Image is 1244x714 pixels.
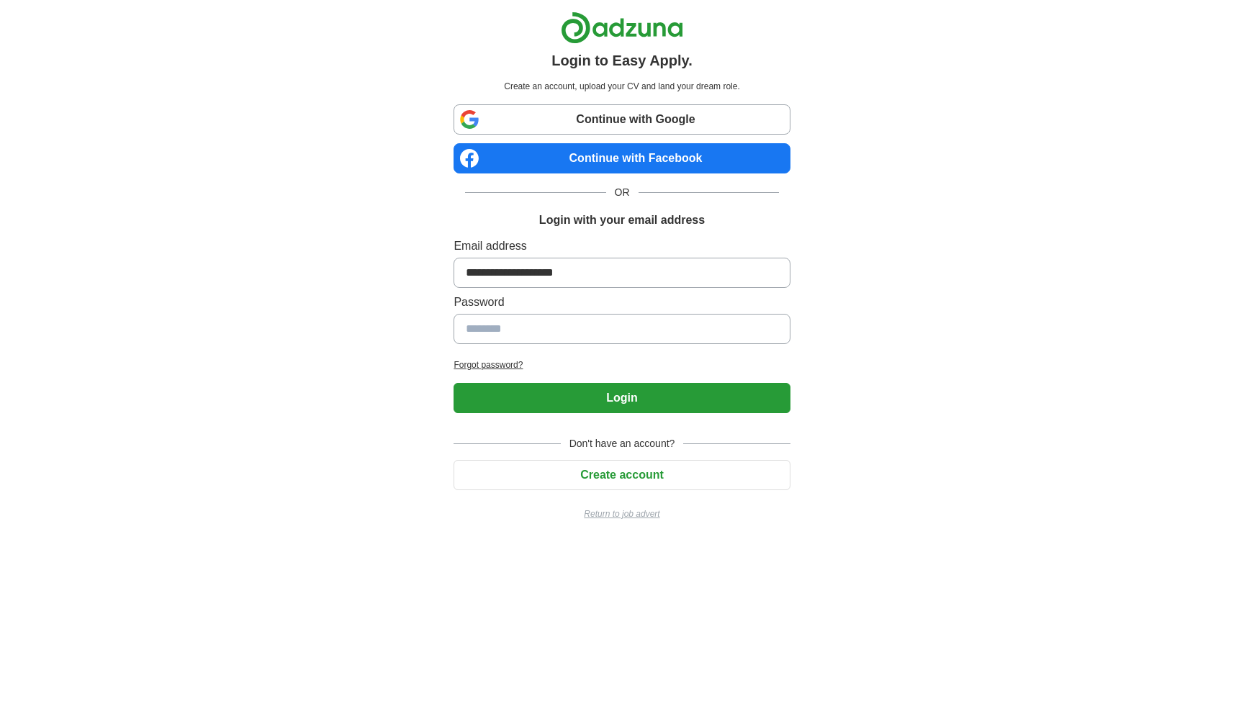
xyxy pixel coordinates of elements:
a: Forgot password? [454,358,790,371]
h1: Login to Easy Apply. [551,50,693,71]
a: Continue with Facebook [454,143,790,173]
a: Return to job advert [454,507,790,520]
a: Create account [454,469,790,481]
button: Login [454,383,790,413]
button: Create account [454,460,790,490]
img: Adzuna logo [561,12,683,44]
span: OR [606,185,639,200]
a: Continue with Google [454,104,790,135]
span: Don't have an account? [561,436,684,451]
p: Create an account, upload your CV and land your dream role. [456,80,787,93]
label: Email address [454,238,790,255]
label: Password [454,294,790,311]
h1: Login with your email address [539,212,705,229]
